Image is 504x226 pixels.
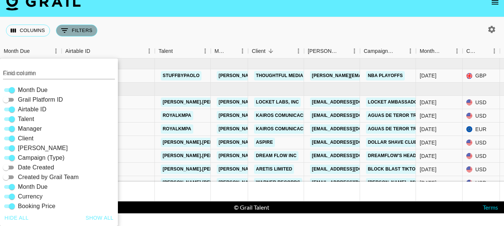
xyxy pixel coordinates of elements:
[420,152,436,160] div: Jul '25
[161,124,193,134] a: royalkmpa
[65,44,90,58] div: Airtable ID
[18,95,63,104] span: Grail Platform ID
[155,44,211,58] div: Talent
[366,124,426,134] a: Aguas De Teror Trail
[248,44,304,58] div: Client
[441,46,451,56] button: Sort
[366,178,458,187] a: [PERSON_NAME] - Mystical Magical
[56,25,97,36] button: Show filters
[159,44,173,58] div: Talent
[366,151,488,160] a: DreamFlow's Headshot Generation Campaign
[254,71,305,80] a: Thoughtful Media
[310,71,432,80] a: [PERSON_NAME][EMAIL_ADDRESS][DOMAIN_NAME]
[217,111,377,120] a: [PERSON_NAME][EMAIL_ADDRESS][PERSON_NAME][DOMAIN_NAME]
[463,69,500,83] div: GBP
[308,44,338,58] div: [PERSON_NAME]
[161,71,201,80] a: stuffbypaolo
[420,99,436,106] div: Jul '25
[18,202,56,211] span: Booking Price
[254,178,302,187] a: Warner Records
[161,151,251,160] a: [PERSON_NAME].[PERSON_NAME].161
[18,86,48,95] span: Month Due
[237,45,248,57] button: Menu
[83,211,117,225] button: Show all
[18,173,79,182] span: Created by Grail Team
[1,211,32,225] button: Hide all
[50,45,62,57] button: Menu
[394,46,405,56] button: Sort
[463,136,500,149] div: USD
[451,45,463,57] button: Menu
[254,124,320,134] a: Kairos Comunicación SL
[211,44,248,58] div: Manager
[360,44,416,58] div: Campaign (Type)
[254,111,320,120] a: Kairos Comunicación SL
[405,45,416,57] button: Menu
[310,178,394,187] a: [EMAIL_ADDRESS][DOMAIN_NAME]
[215,44,226,58] div: Manager
[293,45,304,57] button: Menu
[420,139,436,146] div: Jul '25
[304,44,360,58] div: Booker
[161,138,251,147] a: [PERSON_NAME].[PERSON_NAME].161
[161,111,193,120] a: royalkmpa
[310,138,394,147] a: [EMAIL_ADDRESS][DOMAIN_NAME]
[217,98,377,107] a: [PERSON_NAME][EMAIL_ADDRESS][PERSON_NAME][DOMAIN_NAME]
[18,115,34,124] span: Talent
[217,124,377,134] a: [PERSON_NAME][EMAIL_ADDRESS][PERSON_NAME][DOMAIN_NAME]
[463,122,500,136] div: EUR
[420,44,441,58] div: Month Due
[338,46,349,56] button: Sort
[463,96,500,109] div: USD
[18,182,48,191] span: Month Due
[62,44,155,58] div: Airtable ID
[463,176,500,190] div: USD
[144,45,155,57] button: Menu
[416,44,463,58] div: Month Due
[466,44,478,58] div: Currency
[90,46,101,56] button: Sort
[489,45,500,57] button: Menu
[18,192,43,201] span: Currency
[18,153,65,162] span: Campaign (Type)
[483,204,498,211] a: Terms
[366,71,405,80] a: NBA Playoffs
[18,134,34,143] span: Client
[463,163,500,176] div: USD
[18,105,46,114] span: Airtable ID
[217,151,377,160] a: [PERSON_NAME][EMAIL_ADDRESS][PERSON_NAME][DOMAIN_NAME]
[161,178,251,187] a: [PERSON_NAME].[PERSON_NAME].161
[254,151,298,160] a: Dream Flow Inc
[30,46,40,56] button: Sort
[161,98,251,107] a: [PERSON_NAME].[PERSON_NAME].161
[310,151,394,160] a: [EMAIL_ADDRESS][DOMAIN_NAME]
[364,44,394,58] div: Campaign (Type)
[463,44,500,58] div: Currency
[217,165,377,174] a: [PERSON_NAME][EMAIL_ADDRESS][PERSON_NAME][DOMAIN_NAME]
[4,44,30,58] div: Month Due
[420,112,436,120] div: Jul '25
[254,138,275,147] a: Aspire
[161,165,251,174] a: [PERSON_NAME].[PERSON_NAME].161
[420,125,436,133] div: Jul '25
[310,111,394,120] a: [EMAIL_ADDRESS][DOMAIN_NAME]
[18,144,68,153] span: [PERSON_NAME]
[217,138,377,147] a: [PERSON_NAME][EMAIL_ADDRESS][PERSON_NAME][DOMAIN_NAME]
[310,165,394,174] a: [EMAIL_ADDRESS][DOMAIN_NAME]
[3,67,115,79] input: Column title
[254,98,301,107] a: Locket Labs, Inc
[217,71,377,80] a: [PERSON_NAME][EMAIL_ADDRESS][PERSON_NAME][DOMAIN_NAME]
[266,46,276,56] button: Sort
[226,46,237,56] button: Sort
[18,124,42,133] span: Manager
[420,166,436,173] div: Jul '25
[254,165,294,174] a: ARETIS LIMITED
[420,72,436,79] div: May '25
[310,124,394,134] a: [EMAIL_ADDRESS][DOMAIN_NAME]
[420,179,436,187] div: Jul '25
[252,44,266,58] div: Client
[6,25,50,36] button: Select columns
[18,163,54,172] span: Date Created
[366,165,450,174] a: Block Blast TikTok Promotion
[310,98,394,107] a: [EMAIL_ADDRESS][DOMAIN_NAME]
